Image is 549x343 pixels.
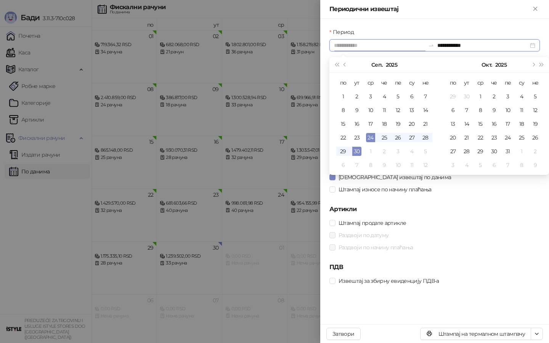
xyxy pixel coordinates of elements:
div: 27 [448,147,457,156]
th: ср [364,76,377,90]
div: 2 [352,92,361,101]
div: 26 [531,133,540,142]
td: 2025-11-02 [528,144,542,158]
div: 2 [490,92,499,101]
div: 5 [393,92,403,101]
td: 2025-09-06 [405,90,419,103]
td: 2025-10-01 [364,144,377,158]
span: Штампај продате артикле [335,219,409,227]
td: 2025-09-15 [336,117,350,131]
td: 2025-09-17 [364,117,377,131]
td: 2025-10-17 [501,117,515,131]
button: Штампај на термалном штампачу [420,328,531,340]
div: 28 [421,133,430,142]
td: 2025-11-09 [528,158,542,172]
td: 2025-09-12 [391,103,405,117]
th: не [419,76,432,90]
td: 2025-10-12 [419,158,432,172]
td: 2025-09-07 [419,90,432,103]
td: 2025-09-10 [364,103,377,117]
span: to [428,42,434,48]
td: 2025-10-07 [350,158,364,172]
button: Изабери годину [386,57,397,72]
div: 20 [448,133,457,142]
button: Изабери годину [495,57,507,72]
div: 2 [531,147,540,156]
td: 2025-10-26 [528,131,542,144]
div: 16 [490,119,499,128]
div: 9 [352,106,361,115]
span: Штампај износе по начину плаћања [335,185,435,194]
th: ут [460,76,474,90]
div: 20 [407,119,416,128]
td: 2025-10-14 [460,117,474,131]
span: Извештај за збирну евиденцију ПДВ-а [335,277,442,285]
div: 21 [462,133,471,142]
td: 2025-10-11 [515,103,528,117]
div: 25 [380,133,389,142]
div: 14 [421,106,430,115]
td: 2025-09-05 [391,90,405,103]
td: 2025-10-01 [474,90,487,103]
div: 12 [531,106,540,115]
td: 2025-09-14 [419,103,432,117]
div: 9 [380,160,389,170]
button: Close [531,5,540,14]
div: 15 [339,119,348,128]
div: 23 [352,133,361,142]
td: 2025-10-12 [528,103,542,117]
div: 30 [490,147,499,156]
td: 2025-10-24 [501,131,515,144]
div: 8 [476,106,485,115]
button: Изабери месец [371,57,382,72]
button: Претходни месец (PageUp) [341,57,349,72]
div: 1 [339,92,348,101]
td: 2025-09-13 [405,103,419,117]
td: 2025-10-16 [487,117,501,131]
div: 11 [380,106,389,115]
div: 16 [352,119,361,128]
th: су [515,76,528,90]
div: 7 [462,106,471,115]
div: 5 [476,160,485,170]
td: 2025-09-30 [350,144,364,158]
div: 29 [448,92,457,101]
div: 8 [339,106,348,115]
div: 8 [517,160,526,170]
span: [DEMOGRAPHIC_DATA] извештај по данима [335,173,454,181]
div: 23 [490,133,499,142]
div: 24 [503,133,512,142]
td: 2025-11-04 [460,158,474,172]
td: 2025-10-25 [515,131,528,144]
div: 11 [517,106,526,115]
div: 22 [339,133,348,142]
td: 2025-11-01 [515,144,528,158]
th: су [405,76,419,90]
td: 2025-09-19 [391,117,405,131]
td: 2025-09-28 [419,131,432,144]
div: 13 [448,119,457,128]
div: 17 [503,119,512,128]
td: 2025-09-24 [364,131,377,144]
td: 2025-09-22 [336,131,350,144]
div: 19 [393,119,403,128]
span: Раздвоји по начину плаћања [335,243,416,252]
div: 9 [490,106,499,115]
td: 2025-09-25 [377,131,391,144]
td: 2025-09-26 [391,131,405,144]
div: 22 [476,133,485,142]
div: 3 [503,92,512,101]
button: Претходна година (Control + left) [332,57,341,72]
div: 14 [462,119,471,128]
td: 2025-10-10 [501,103,515,117]
td: 2025-09-30 [460,90,474,103]
th: пе [501,76,515,90]
td: 2025-10-08 [364,158,377,172]
td: 2025-10-13 [446,117,460,131]
th: по [336,76,350,90]
div: 21 [421,119,430,128]
td: 2025-09-29 [336,144,350,158]
div: Периодични извештај [329,5,531,14]
td: 2025-10-02 [487,90,501,103]
h5: ПДВ [329,263,540,272]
